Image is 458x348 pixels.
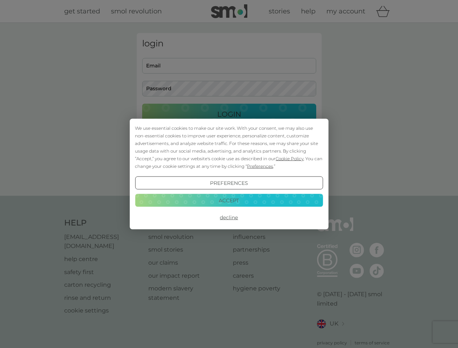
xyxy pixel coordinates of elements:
[135,211,323,224] button: Decline
[247,163,273,169] span: Preferences
[135,194,323,207] button: Accept
[129,119,328,229] div: Cookie Consent Prompt
[135,124,323,170] div: We use essential cookies to make our site work. With your consent, we may also use non-essential ...
[135,177,323,190] button: Preferences
[276,156,304,161] span: Cookie Policy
